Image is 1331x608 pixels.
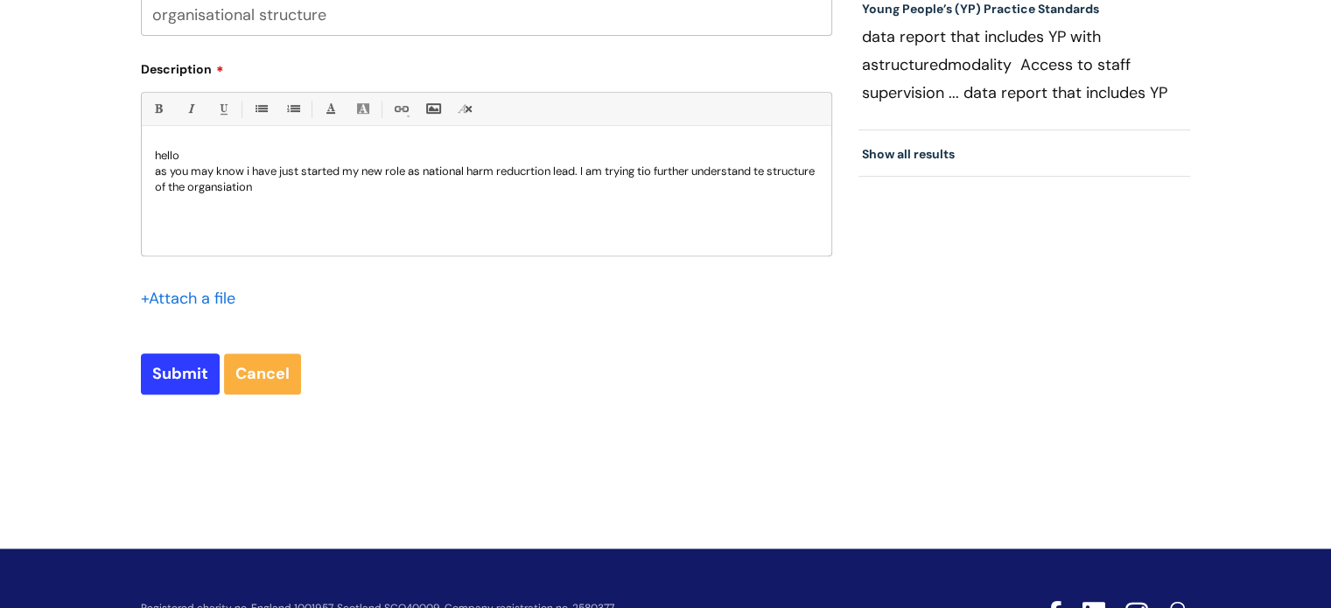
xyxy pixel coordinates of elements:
a: Young People’s (YP) Practice Standards [862,1,1099,17]
a: Bold (Ctrl-B) [147,98,169,120]
label: Description [141,56,832,77]
input: Submit [141,353,220,394]
a: Remove formatting (Ctrl-\) [454,98,476,120]
a: Cancel [224,353,301,394]
a: Back Color [352,98,374,120]
a: Font Color [319,98,341,120]
p: hello [155,148,818,164]
a: • Unordered List (Ctrl-Shift-7) [249,98,271,120]
p: data report that includes YP with a modality Access to staff supervision ... data report that inc... [862,23,1187,107]
a: Show all results [862,146,955,162]
div: Attach a file [141,284,246,312]
p: as you may know i have just started my new role as national harm reducrtion lead. I am trying tio... [155,164,818,195]
a: Italic (Ctrl-I) [179,98,201,120]
a: Underline(Ctrl-U) [212,98,234,120]
a: 1. Ordered List (Ctrl-Shift-8) [282,98,304,120]
a: Insert Image... [422,98,444,120]
span: structured [871,54,948,75]
a: Link [389,98,411,120]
